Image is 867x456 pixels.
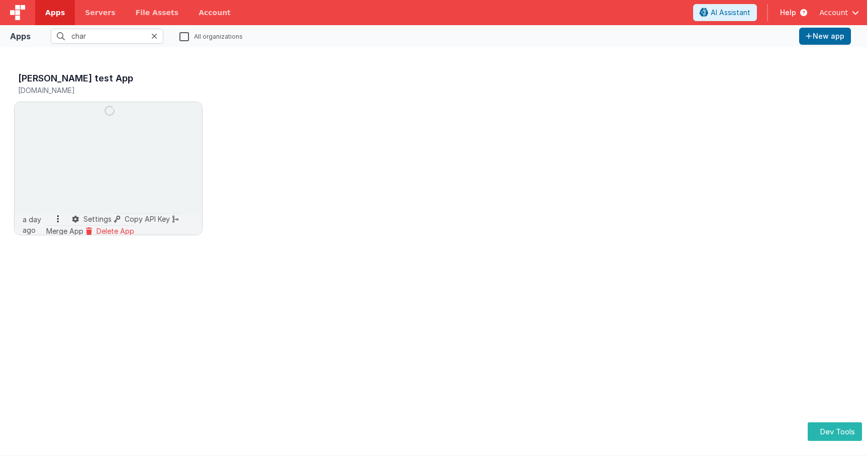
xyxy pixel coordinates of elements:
h5: [DOMAIN_NAME] [18,86,177,94]
span: Delete App [97,227,134,235]
span: AI Assistant [711,8,750,18]
span: Merge App [46,227,83,235]
div: Apps [10,30,31,42]
h3: [PERSON_NAME] test App [18,73,133,83]
label: All organizations [179,31,243,41]
span: Apps [45,8,65,18]
button: Dev Tools [808,422,862,441]
button: Account [819,8,859,18]
span: Help [780,8,796,18]
p: a day ago [23,214,46,235]
span: File Assets [136,8,179,18]
button: New app [799,28,851,45]
span: Servers [85,8,115,18]
button: AI Assistant [693,4,757,21]
span: Copy API Key [125,215,170,223]
span: Settings [83,215,112,223]
span: Account [819,8,848,18]
input: Search apps [51,29,163,44]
